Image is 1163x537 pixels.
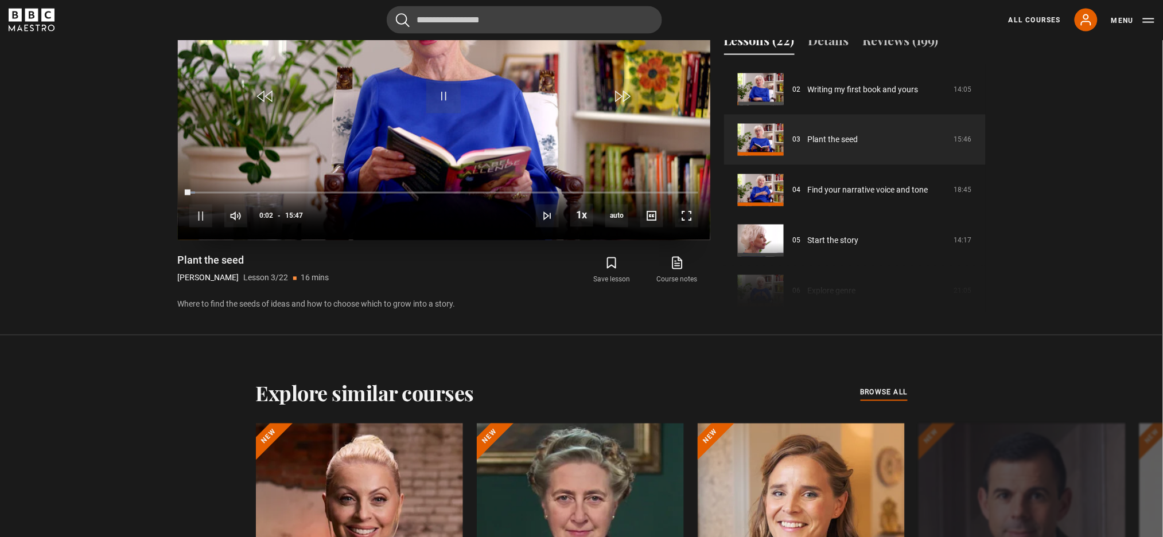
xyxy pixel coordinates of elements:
a: browse all [861,387,908,399]
button: Next Lesson [536,205,559,228]
button: Toggle navigation [1111,15,1154,26]
h2: Explore similar courses [256,381,474,405]
p: Lesson 3/22 [244,272,289,284]
button: Lessons (22) [724,31,795,55]
input: Search [387,6,662,34]
button: Captions [640,205,663,228]
div: Current quality: 720p [605,205,628,228]
span: 15:47 [285,206,303,226]
button: Details [808,31,849,55]
a: All Courses [1009,15,1061,25]
p: [PERSON_NAME] [178,272,239,284]
h1: Plant the seed [178,254,329,268]
p: 16 mins [301,272,329,284]
div: Progress Bar [189,192,698,194]
svg: BBC Maestro [9,9,55,32]
button: Pause [189,205,212,228]
button: Mute [224,205,247,228]
span: auto [605,205,628,228]
button: Playback Rate [570,204,593,227]
button: Submit the search query [396,13,410,28]
span: 0:02 [259,206,273,226]
a: Start the story [808,235,859,247]
p: Where to find the seeds of ideas and how to choose which to grow into a story. [178,299,710,311]
a: Course notes [644,254,710,287]
button: Save lesson [579,254,644,287]
a: Plant the seed [808,134,858,146]
span: browse all [861,387,908,398]
button: Fullscreen [675,205,698,228]
button: Reviews (199) [863,31,939,55]
a: Writing my first book and yours [808,84,919,96]
span: - [278,212,281,220]
a: Find your narrative voice and tone [808,185,928,197]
